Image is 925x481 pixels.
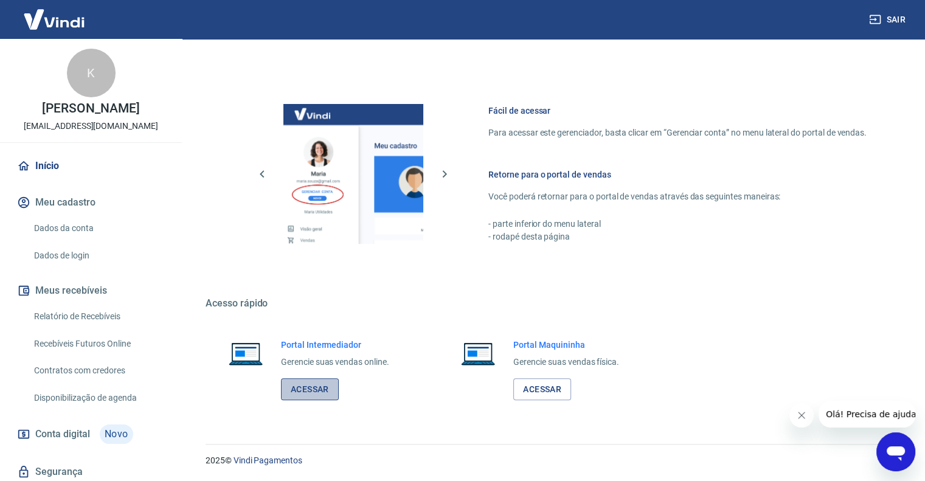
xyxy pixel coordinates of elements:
[29,386,167,410] a: Disponibilização de agenda
[35,426,90,443] span: Conta digital
[452,339,504,368] img: Imagem de um notebook aberto
[100,424,133,444] span: Novo
[29,216,167,241] a: Dados da conta
[281,356,389,369] p: Gerencie suas vendas online.
[67,49,116,97] div: K
[29,243,167,268] a: Dados de login
[283,104,423,244] img: Imagem da dashboard mostrando o botão de gerenciar conta na sidebar no lado esquerdo
[281,339,389,351] h6: Portal Intermediador
[206,454,896,467] p: 2025 ©
[281,378,339,401] a: Acessar
[488,126,867,139] p: Para acessar este gerenciador, basta clicar em “Gerenciar conta” no menu lateral do portal de ven...
[488,218,867,230] p: - parte inferior do menu lateral
[29,331,167,356] a: Recebíveis Futuros Online
[15,189,167,216] button: Meu cadastro
[42,102,139,115] p: [PERSON_NAME]
[15,1,94,38] img: Vindi
[488,230,867,243] p: - rodapé desta página
[7,9,102,18] span: Olá! Precisa de ajuda?
[513,339,619,351] h6: Portal Maquininha
[488,105,867,117] h6: Fácil de acessar
[819,401,915,427] iframe: Mensagem da empresa
[513,378,571,401] a: Acessar
[234,455,302,465] a: Vindi Pagamentos
[29,358,167,383] a: Contratos com credores
[29,304,167,329] a: Relatório de Recebíveis
[513,356,619,369] p: Gerencie suas vendas física.
[15,420,167,449] a: Conta digitalNovo
[24,120,158,133] p: [EMAIL_ADDRESS][DOMAIN_NAME]
[15,277,167,304] button: Meus recebíveis
[206,297,896,310] h5: Acesso rápido
[220,339,271,368] img: Imagem de um notebook aberto
[876,432,915,471] iframe: Botão para abrir a janela de mensagens
[867,9,910,31] button: Sair
[488,168,867,181] h6: Retorne para o portal de vendas
[488,190,867,203] p: Você poderá retornar para o portal de vendas através das seguintes maneiras:
[789,403,814,427] iframe: Fechar mensagem
[15,153,167,179] a: Início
